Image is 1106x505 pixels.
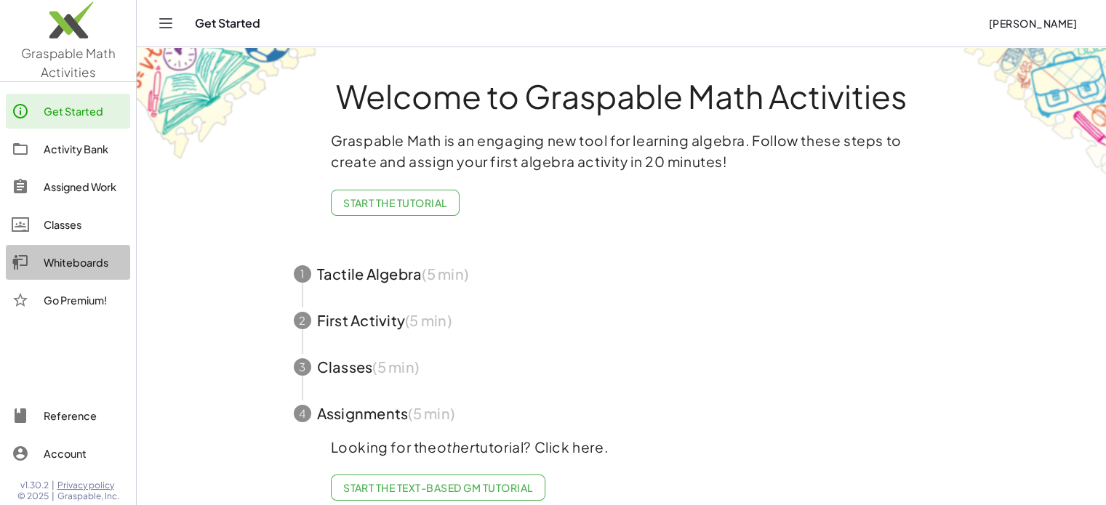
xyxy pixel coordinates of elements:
[267,79,977,113] h1: Welcome to Graspable Math Activities
[44,254,124,271] div: Whiteboards
[6,132,130,166] a: Activity Bank
[977,10,1089,36] button: [PERSON_NAME]
[331,130,913,172] p: Graspable Math is an engaging new tool for learning algebra. Follow these steps to create and ass...
[294,405,311,422] div: 4
[57,490,119,502] span: Graspable, Inc.
[17,490,49,502] span: © 2025
[294,265,311,283] div: 1
[20,480,49,491] span: v1.30.2
[44,291,124,309] div: Go Premium!
[276,344,967,390] button: 3Classes(5 min)
[331,474,545,501] a: Start the Text-based GM Tutorial
[44,445,124,462] div: Account
[57,480,119,491] a: Privacy policy
[44,407,124,424] div: Reference
[6,245,130,280] a: Whiteboards
[276,251,967,297] button: 1Tactile Algebra(5 min)
[6,207,130,242] a: Classes
[44,216,124,233] div: Classes
[154,12,177,35] button: Toggle navigation
[6,436,130,471] a: Account
[437,438,475,456] em: other
[52,480,55,491] span: |
[988,17,1077,30] span: [PERSON_NAME]
[343,481,533,494] span: Start the Text-based GM Tutorial
[21,45,116,80] span: Graspable Math Activities
[294,358,311,376] div: 3
[52,490,55,502] span: |
[343,196,447,209] span: Start the Tutorial
[6,398,130,433] a: Reference
[6,169,130,204] a: Assigned Work
[44,102,124,120] div: Get Started
[331,437,913,458] p: Looking for the tutorial? Click here.
[276,390,967,437] button: 4Assignments(5 min)
[331,190,460,216] button: Start the Tutorial
[44,140,124,158] div: Activity Bank
[137,46,318,161] img: get-started-bg-ul-Ceg4j33I.png
[276,297,967,344] button: 2First Activity(5 min)
[294,312,311,329] div: 2
[6,94,130,129] a: Get Started
[44,178,124,195] div: Assigned Work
